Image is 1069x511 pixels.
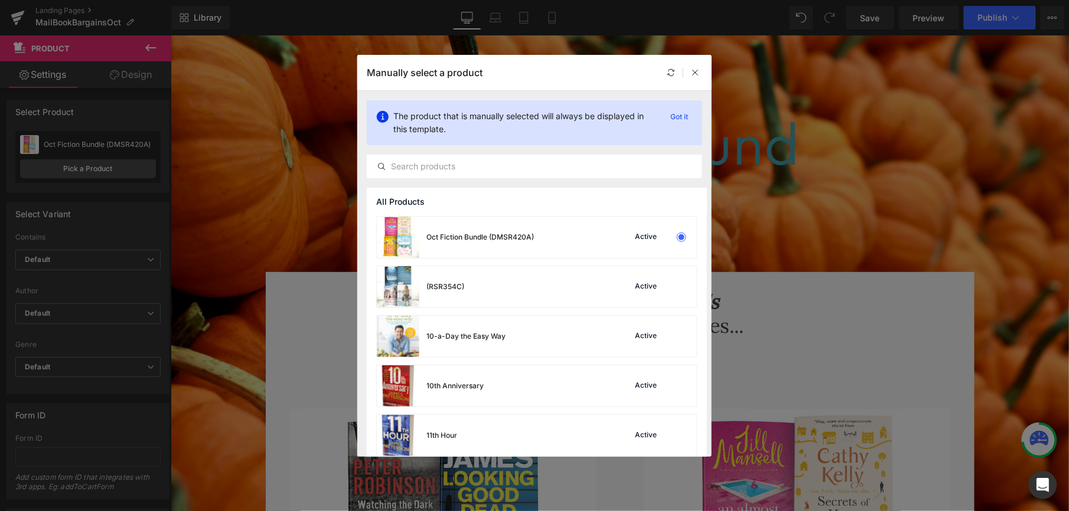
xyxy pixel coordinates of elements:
[409,29,490,48] i: Welcome to
[393,110,656,136] p: The product that is manually selected will always be displayed in this template.
[113,254,786,303] h1: Time for October Bargain Bundles...
[633,332,659,341] div: Active
[377,316,419,357] img: product-img
[426,430,457,441] div: 11th Hour
[367,188,707,216] div: All Products
[633,381,659,391] div: Active
[367,159,702,173] input: Search products
[1029,471,1057,499] div: Open Intercom Messenger
[633,232,659,242] div: Active
[666,110,693,124] p: Got it
[377,415,419,456] img: product-img
[367,326,532,339] span: ORDER NOW WHILST STOCKS LAST...
[377,365,419,407] img: product-img
[429,253,549,279] i: Bookhound's
[367,67,483,78] p: Manually select a product
[633,282,659,291] div: Active
[377,266,419,307] img: product-img
[426,381,484,391] div: 10th Anniversary
[426,281,464,292] div: (RSR354C)
[633,431,659,440] div: Active
[377,217,419,258] img: product-img
[426,331,506,342] div: 10-a-Day the Easy Way
[426,232,534,243] div: Oct Fiction Bundle (DMSR420A)
[370,173,529,215] i: Home of the best books at the best prices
